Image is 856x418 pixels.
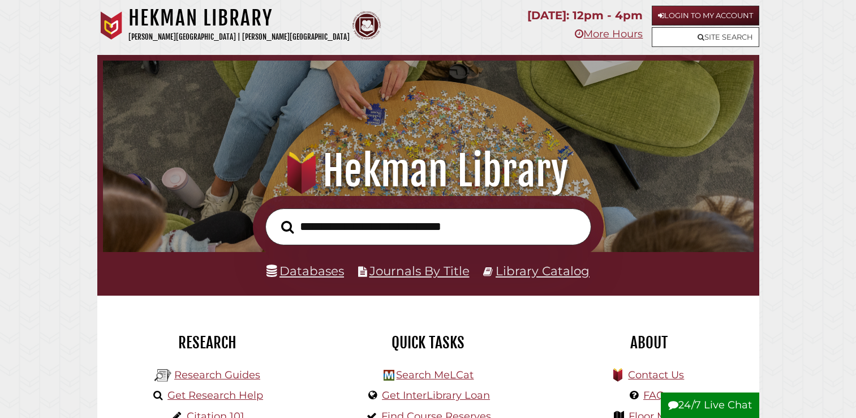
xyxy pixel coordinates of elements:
p: [PERSON_NAME][GEOGRAPHIC_DATA] | [PERSON_NAME][GEOGRAPHIC_DATA] [128,31,350,44]
a: Login to My Account [652,6,759,25]
a: Library Catalog [496,263,590,278]
a: Databases [266,263,344,278]
a: Site Search [652,27,759,47]
a: Contact Us [628,369,684,381]
p: [DATE]: 12pm - 4pm [527,6,643,25]
img: Calvin Theological Seminary [352,11,381,40]
h1: Hekman Library [128,6,350,31]
img: Calvin University [97,11,126,40]
i: Search [281,220,294,233]
h2: Research [106,333,309,352]
button: Search [276,217,299,237]
a: More Hours [575,28,643,40]
a: Journals By Title [369,263,470,278]
a: Research Guides [174,369,260,381]
a: Get Research Help [167,389,263,402]
h2: About [547,333,751,352]
img: Hekman Library Logo [384,370,394,381]
a: FAQs [643,389,670,402]
h1: Hekman Library [115,146,741,196]
a: Get InterLibrary Loan [382,389,490,402]
img: Hekman Library Logo [154,367,171,384]
h2: Quick Tasks [326,333,530,352]
a: Search MeLCat [396,369,474,381]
